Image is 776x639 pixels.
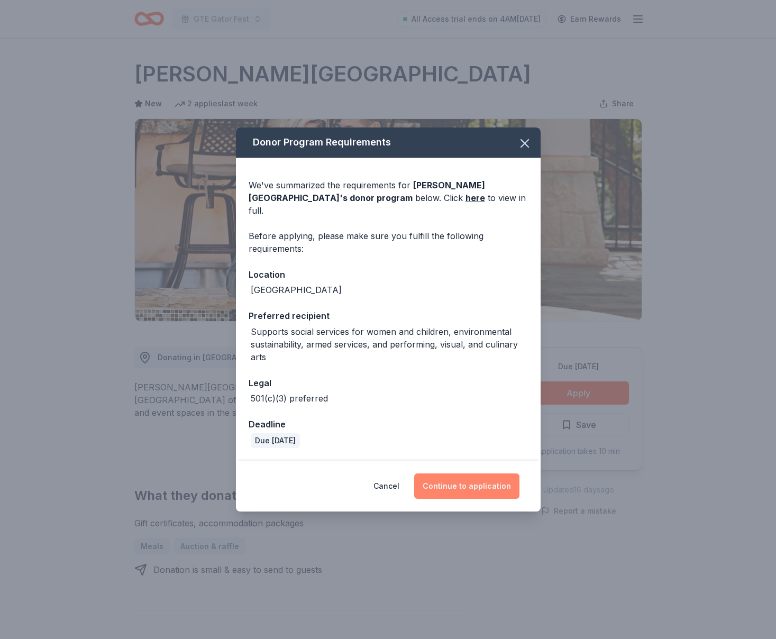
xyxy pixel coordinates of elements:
div: Supports social services for women and children, environmental sustainability, armed services, an... [251,325,528,363]
div: We've summarized the requirements for below. Click to view in full. [249,179,528,217]
div: Before applying, please make sure you fulfill the following requirements: [249,230,528,255]
button: Continue to application [414,473,519,499]
a: here [465,191,485,204]
div: 501(c)(3) preferred [251,392,328,405]
div: Preferred recipient [249,309,528,323]
div: Legal [249,376,528,390]
div: Due [DATE] [251,433,300,448]
div: Location [249,268,528,281]
div: [GEOGRAPHIC_DATA] [251,284,342,296]
div: Donor Program Requirements [236,127,541,158]
button: Cancel [373,473,399,499]
div: Deadline [249,417,528,431]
